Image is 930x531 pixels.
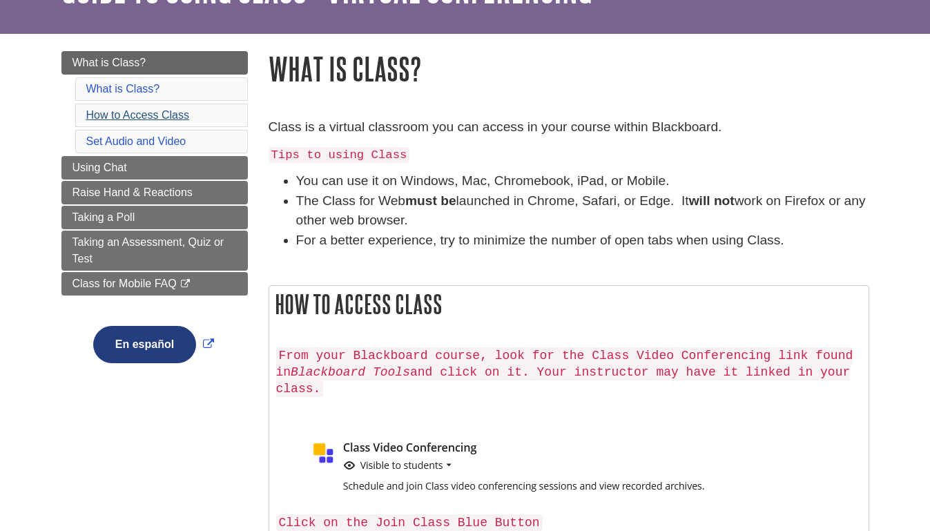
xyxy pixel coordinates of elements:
li: The Class for Web launched in Chrome, Safari, or Edge. It work on Firefox or any other web browser. [296,191,869,231]
button: En español [93,326,196,363]
code: From your Blackboard course, look for the Class Video Conferencing link found in and click on it.... [276,347,853,397]
a: Using Chat [61,156,248,180]
li: For a better experience, try to minimize the number of open tabs when using Class. [296,231,869,251]
i: This link opens in a new window [180,280,191,289]
a: What is Class? [61,51,248,75]
a: Class for Mobile FAQ [61,272,248,296]
strong: will not [689,193,735,208]
a: What is Class? [86,83,160,95]
a: Raise Hand & Reactions [61,181,248,204]
strong: must be [405,193,456,208]
span: Raise Hand & Reactions [72,186,193,198]
h1: What is Class? [269,51,869,86]
a: Taking an Assessment, Quiz or Test [61,231,248,271]
a: How to Access Class [86,109,189,121]
a: Link opens in new window [90,338,217,350]
span: Class for Mobile FAQ [72,278,177,289]
img: class [276,429,791,507]
span: Using Chat [72,162,127,173]
h2: How to Access Class [269,286,869,322]
code: Click on the Join Class Blue Button [276,514,543,531]
code: Tips to using Class [269,147,410,163]
span: What is Class? [72,57,146,68]
a: Set Audio and Video [86,135,186,147]
span: Taking a Poll [72,211,135,223]
p: Class is a virtual classroom you can access in your course within Blackboard. [269,117,869,137]
em: Blackboard Tools [291,365,410,379]
div: Guide Page Menu [61,51,248,387]
span: Taking an Assessment, Quiz or Test [72,236,224,264]
a: Taking a Poll [61,206,248,229]
li: You can use it on Windows, Mac, Chromebook, iPad, or Mobile. [296,171,869,191]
